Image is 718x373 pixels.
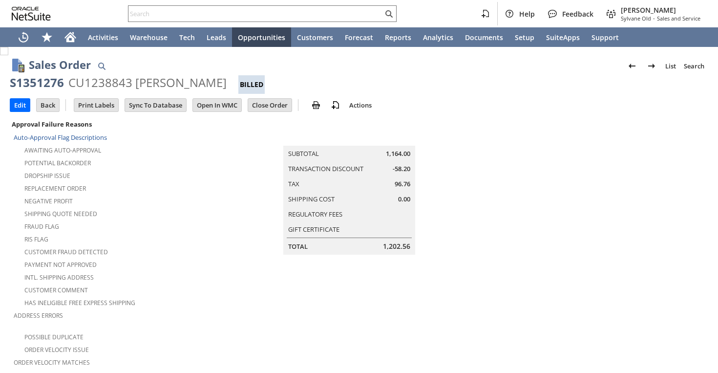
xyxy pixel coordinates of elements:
span: Opportunities [238,33,285,42]
a: Order Velocity Matches [14,358,90,367]
img: Next [646,60,657,72]
input: Edit [10,99,30,111]
a: Leads [201,27,232,47]
div: S1351276 [10,75,64,90]
span: Leads [207,33,226,42]
img: print.svg [310,99,322,111]
caption: Summary [283,130,415,146]
a: Address Errors [14,311,63,320]
span: [PERSON_NAME] [621,5,700,15]
a: Potential Backorder [24,159,91,167]
a: Tax [288,179,299,188]
span: - [653,15,655,22]
a: Order Velocity Issue [24,346,89,354]
a: Customers [291,27,339,47]
span: Activities [88,33,118,42]
span: SuiteApps [546,33,580,42]
input: Search [128,8,383,20]
a: Shipping Quote Needed [24,210,97,218]
span: 96.76 [395,179,410,189]
a: Subtotal [288,149,319,158]
a: Customer Fraud Detected [24,248,108,256]
a: Recent Records [12,27,35,47]
input: Open In WMC [193,99,241,111]
svg: logo [12,7,51,21]
svg: Search [383,8,395,20]
span: Documents [465,33,503,42]
span: Tech [179,33,195,42]
a: Awaiting Auto-Approval [24,146,101,154]
a: Support [586,27,625,47]
a: Transaction Discount [288,164,363,173]
a: Opportunities [232,27,291,47]
a: Home [59,27,82,47]
div: Approval Failure Reasons [10,118,230,131]
input: Close Order [248,99,292,111]
span: 0.00 [398,195,410,204]
span: Support [591,33,619,42]
img: Previous [626,60,638,72]
img: add-record.svg [330,99,341,111]
a: Customer Comment [24,286,88,294]
span: 1,164.00 [386,149,410,158]
a: Analytics [417,27,459,47]
a: Dropship Issue [24,172,70,180]
span: Reports [385,33,411,42]
a: Actions [345,101,376,110]
a: SuiteApps [540,27,586,47]
span: Setup [515,33,534,42]
a: Intl. Shipping Address [24,273,94,282]
svg: Home [64,31,76,43]
a: Documents [459,27,509,47]
input: Back [37,99,59,111]
div: Shortcuts [35,27,59,47]
a: Total [288,242,308,251]
span: -58.20 [393,164,410,174]
a: RIS flag [24,235,48,243]
span: Sylvane Old [621,15,651,22]
span: Sales and Service [657,15,700,22]
div: Billed [238,75,265,94]
a: Shipping Cost [288,195,335,203]
span: Forecast [345,33,373,42]
a: Has Ineligible Free Express Shipping [24,299,135,307]
a: Warehouse [124,27,173,47]
a: Search [680,58,708,74]
span: Analytics [423,33,453,42]
span: Feedback [562,9,593,19]
span: Help [519,9,535,19]
a: List [661,58,680,74]
a: Fraud Flag [24,222,59,231]
a: Tech [173,27,201,47]
div: CU1238843 [PERSON_NAME] [68,75,227,90]
a: Replacement Order [24,184,86,193]
span: 1,202.56 [383,241,410,251]
span: Customers [297,33,333,42]
a: Regulatory Fees [288,210,342,219]
svg: Recent Records [18,31,29,43]
input: Print Labels [74,99,118,111]
input: Sync To Database [125,99,186,111]
a: Payment not approved [24,261,97,269]
a: Setup [509,27,540,47]
a: Activities [82,27,124,47]
a: Negative Profit [24,197,73,205]
span: Warehouse [130,33,168,42]
a: Possible Duplicate [24,333,84,341]
a: Reports [379,27,417,47]
a: Auto-Approval Flag Descriptions [14,133,107,142]
a: Gift Certificate [288,225,339,234]
img: Quick Find [96,60,107,72]
h1: Sales Order [29,57,91,73]
svg: Shortcuts [41,31,53,43]
a: Forecast [339,27,379,47]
